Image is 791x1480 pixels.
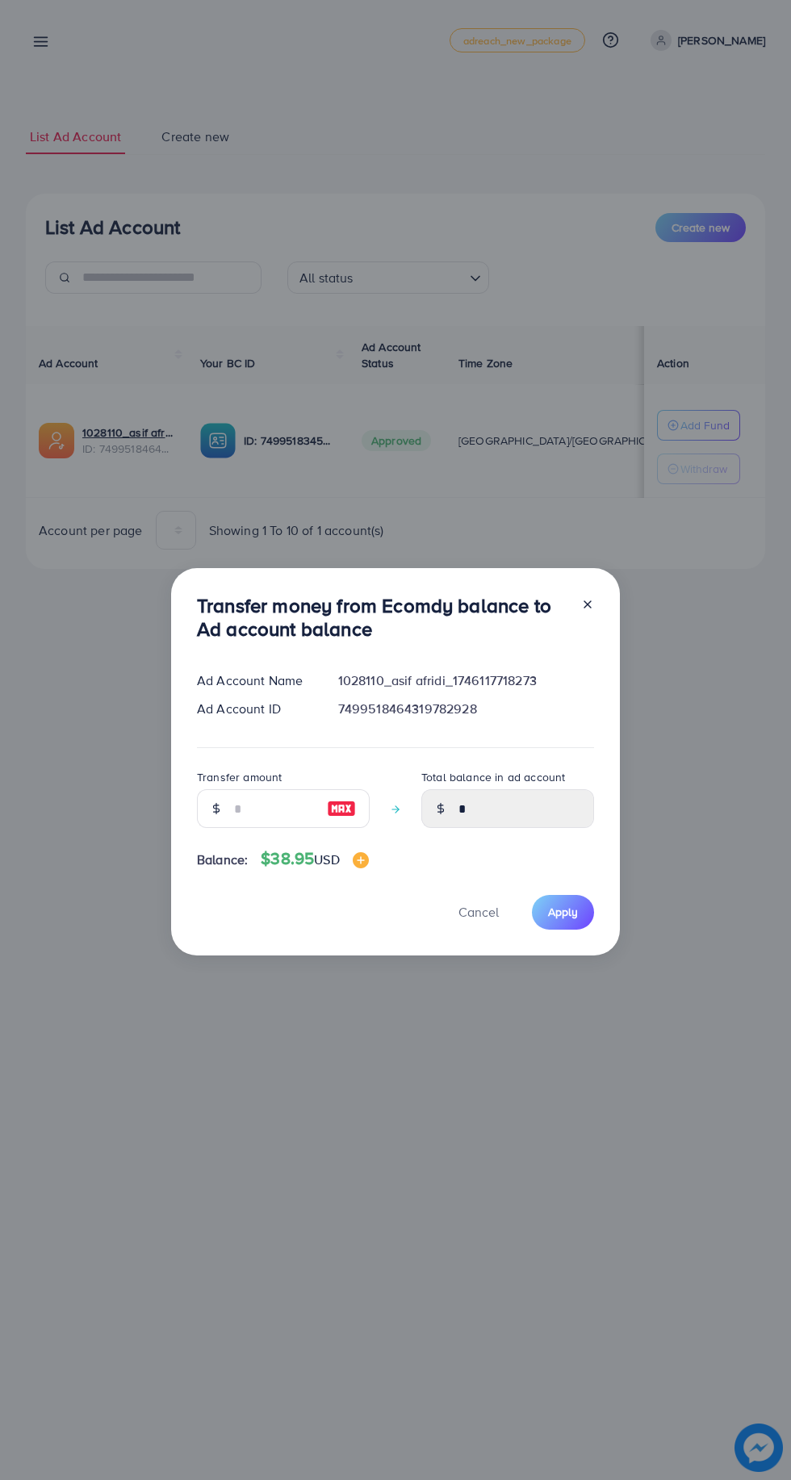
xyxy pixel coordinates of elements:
[548,904,578,920] span: Apply
[184,671,325,690] div: Ad Account Name
[184,700,325,718] div: Ad Account ID
[421,769,565,785] label: Total balance in ad account
[458,903,499,921] span: Cancel
[261,849,368,869] h4: $38.95
[325,671,607,690] div: 1028110_asif afridi_1746117718273
[327,799,356,818] img: image
[314,851,339,868] span: USD
[197,851,248,869] span: Balance:
[325,700,607,718] div: 7499518464319782928
[353,852,369,868] img: image
[532,895,594,930] button: Apply
[438,895,519,930] button: Cancel
[197,594,568,641] h3: Transfer money from Ecomdy balance to Ad account balance
[197,769,282,785] label: Transfer amount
